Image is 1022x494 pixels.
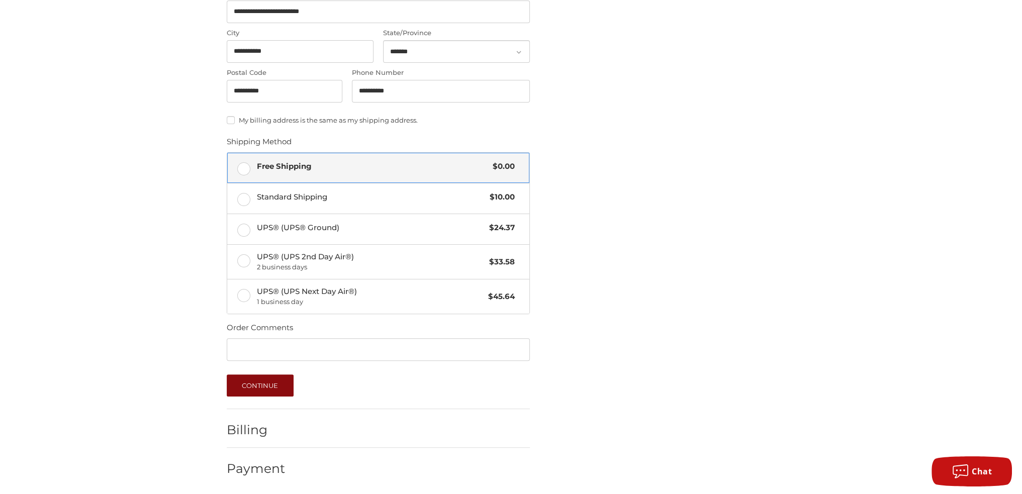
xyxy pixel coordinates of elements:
[483,291,515,303] span: $45.64
[257,222,485,234] span: UPS® (UPS® Ground)
[257,251,485,272] span: UPS® (UPS 2nd Day Air®)
[484,222,515,234] span: $24.37
[488,161,515,172] span: $0.00
[227,136,292,152] legend: Shipping Method
[484,256,515,268] span: $33.58
[257,297,484,307] span: 1 business day
[257,191,485,203] span: Standard Shipping
[257,161,488,172] span: Free Shipping
[227,374,294,397] button: Continue
[932,456,1012,486] button: Chat
[227,322,293,338] legend: Order Comments
[227,68,342,78] label: Postal Code
[227,116,530,124] label: My billing address is the same as my shipping address.
[383,28,530,38] label: State/Province
[352,68,530,78] label: Phone Number
[257,286,484,307] span: UPS® (UPS Next Day Air®)
[257,262,485,272] span: 2 business days
[972,466,992,477] span: Chat
[227,461,286,476] h2: Payment
[227,28,374,38] label: City
[485,191,515,203] span: $10.00
[227,422,286,438] h2: Billing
